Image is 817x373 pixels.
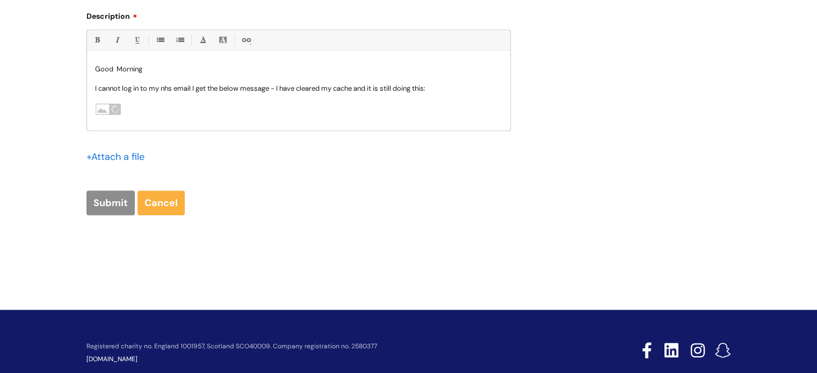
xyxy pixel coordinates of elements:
a: 1. Ordered List (Ctrl-Shift-8) [173,33,186,47]
a: • Unordered List (Ctrl-Shift-7) [153,33,167,47]
a: Underline(Ctrl-U) [130,33,143,47]
p: I cannot log in to my nhs email I get the below message - I have cleared my cache and it is still... [95,84,502,93]
p: Registered charity no. England 1001957, Scotland SCO40009. Company registration no. 2580377 [86,343,566,350]
a: Italic (Ctrl-I) [110,33,124,47]
a: [DOMAIN_NAME] [86,355,138,363]
span: + [86,150,91,163]
div: Attach a file [86,148,151,165]
img: image_upload_placeholder.gif [95,103,121,116]
a: Font Color [196,33,209,47]
label: Description [86,8,511,21]
a: Back Color [216,33,229,47]
a: Link [239,33,252,47]
p: Good Morning [95,64,502,74]
a: Cancel [138,191,185,215]
a: Bold (Ctrl-B) [90,33,104,47]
